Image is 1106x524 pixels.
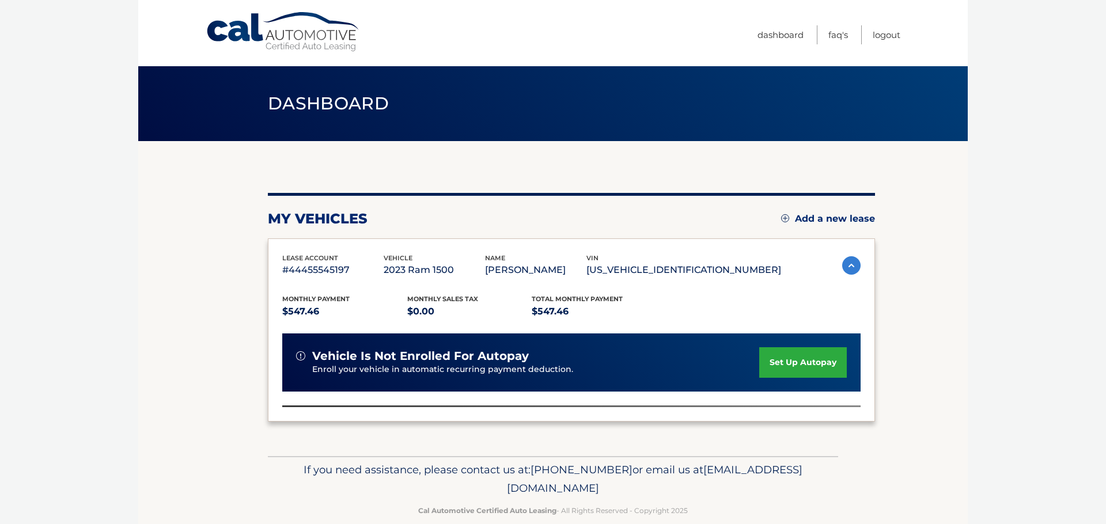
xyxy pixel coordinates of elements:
[532,295,623,303] span: Total Monthly Payment
[507,463,802,495] span: [EMAIL_ADDRESS][DOMAIN_NAME]
[296,351,305,360] img: alert-white.svg
[586,254,599,262] span: vin
[282,295,350,303] span: Monthly Payment
[532,303,657,320] p: $547.46
[842,256,861,275] img: accordion-active.svg
[312,349,529,363] span: vehicle is not enrolled for autopay
[418,506,556,515] strong: Cal Automotive Certified Auto Leasing
[485,254,505,262] span: name
[781,213,875,225] a: Add a new lease
[531,463,632,476] span: [PHONE_NUMBER]
[384,262,485,278] p: 2023 Ram 1500
[275,504,831,517] p: - All Rights Reserved - Copyright 2025
[282,303,407,320] p: $547.46
[873,25,900,44] a: Logout
[268,210,368,227] h2: my vehicles
[828,25,848,44] a: FAQ's
[282,254,338,262] span: lease account
[485,262,586,278] p: [PERSON_NAME]
[282,262,384,278] p: #44455545197
[384,254,412,262] span: vehicle
[312,363,759,376] p: Enroll your vehicle in automatic recurring payment deduction.
[759,347,847,378] a: set up autopay
[275,461,831,498] p: If you need assistance, please contact us at: or email us at
[781,214,789,222] img: add.svg
[586,262,781,278] p: [US_VEHICLE_IDENTIFICATION_NUMBER]
[407,303,532,320] p: $0.00
[757,25,804,44] a: Dashboard
[206,12,361,52] a: Cal Automotive
[268,93,389,114] span: Dashboard
[407,295,478,303] span: Monthly sales Tax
